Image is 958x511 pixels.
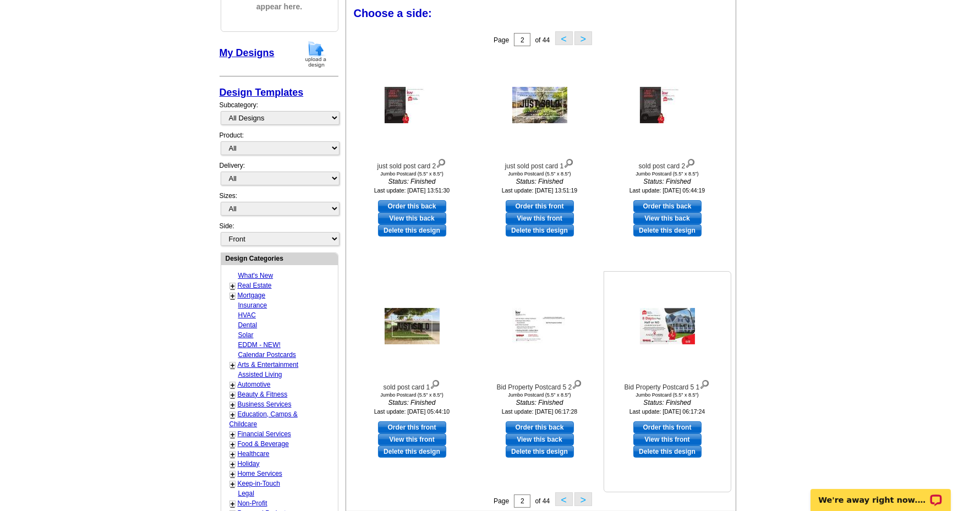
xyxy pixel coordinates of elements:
[494,36,509,44] span: Page
[238,272,273,279] a: What's New
[238,381,271,388] a: Automotive
[352,171,473,177] div: Jumbo Postcard (5.5" x 8.5")
[238,321,258,329] a: Dental
[352,398,473,408] i: Status: Finished
[231,460,235,469] a: +
[633,421,702,433] a: use this design
[633,212,702,224] a: View this back
[506,433,574,446] a: View this back
[238,292,266,299] a: Mortgage
[430,377,440,389] img: view design details
[685,156,696,168] img: view design details
[238,480,280,487] a: Keep-in-Touch
[238,450,270,458] a: Healthcare
[479,398,600,408] i: Status: Finished
[352,377,473,392] div: sold post card 1
[555,31,573,45] button: <
[354,7,432,19] span: Choose a side:
[231,292,235,300] a: +
[238,430,291,438] a: Financial Services
[555,492,573,506] button: <
[385,87,440,123] img: just sold post card 2
[238,460,260,468] a: Holiday
[512,308,567,344] img: Bid Property Postcard 5 2
[378,212,446,224] a: View this back
[563,156,574,168] img: view design details
[231,400,235,409] a: +
[479,156,600,171] div: just sold post card 1
[238,361,299,369] a: Arts & Entertainment
[502,187,578,194] small: Last update: [DATE] 13:51:19
[231,440,235,449] a: +
[633,200,702,212] a: use this design
[220,100,338,130] div: Subcategory:
[231,450,235,459] a: +
[385,308,440,344] img: sold post card 1
[479,377,600,392] div: Bid Property Postcard 5 2
[238,470,282,477] a: Home Services
[633,433,702,446] a: View this front
[231,480,235,488] a: +
[574,31,592,45] button: >
[378,433,446,446] a: View this front
[607,377,728,392] div: Bid Property Postcard 5 1
[535,497,550,505] span: of 44
[479,177,600,186] i: Status: Finished
[231,282,235,290] a: +
[640,308,695,344] img: Bid Property Postcard 5 1
[607,398,728,408] i: Status: Finished
[352,156,473,171] div: just sold post card 2
[699,377,710,389] img: view design details
[494,497,509,505] span: Page
[238,440,289,448] a: Food & Beverage
[238,351,296,359] a: Calendar Postcards
[238,341,281,349] a: EDDM - NEW!
[479,392,600,398] div: Jumbo Postcard (5.5" x 8.5")
[352,177,473,186] i: Status: Finished
[238,311,256,319] a: HVAC
[231,410,235,419] a: +
[238,371,282,378] a: Assisted Living
[238,400,292,408] a: Business Services
[506,212,574,224] a: View this front
[607,171,728,177] div: Jumbo Postcard (5.5" x 8.5")
[378,446,446,458] a: Delete this design
[238,499,267,507] a: Non-Profit
[220,191,338,221] div: Sizes:
[378,200,446,212] a: use this design
[231,381,235,389] a: +
[506,421,574,433] a: use this design
[229,410,298,428] a: Education, Camps & Childcare
[238,282,272,289] a: Real Estate
[374,187,450,194] small: Last update: [DATE] 13:51:30
[502,408,578,415] small: Last update: [DATE] 06:17:28
[238,331,254,339] a: Solar
[378,421,446,433] a: use this design
[633,224,702,237] a: Delete this design
[572,377,582,389] img: view design details
[607,156,728,171] div: sold post card 2
[231,470,235,479] a: +
[633,446,702,458] a: Delete this design
[220,161,338,191] div: Delivery:
[231,361,235,370] a: +
[512,87,567,123] img: just sold post card 1
[436,156,446,168] img: view design details
[378,224,446,237] a: Delete this design
[220,221,338,247] div: Side:
[238,301,267,309] a: Insurance
[535,36,550,44] span: of 44
[231,391,235,399] a: +
[506,200,574,212] a: use this design
[220,47,275,58] a: My Designs
[607,177,728,186] i: Status: Finished
[607,392,728,398] div: Jumbo Postcard (5.5" x 8.5")
[803,476,958,511] iframe: LiveChat chat widget
[479,171,600,177] div: Jumbo Postcard (5.5" x 8.5")
[221,253,338,263] div: Design Categories
[574,492,592,506] button: >
[506,224,574,237] a: Delete this design
[238,391,288,398] a: Beauty & Fitness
